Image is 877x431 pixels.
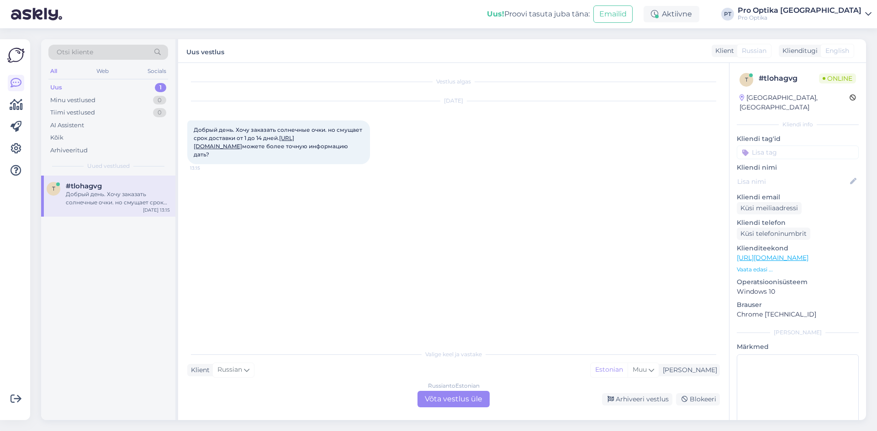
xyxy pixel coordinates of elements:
p: Windows 10 [737,287,859,296]
div: Aktiivne [644,6,699,22]
div: Tiimi vestlused [50,108,95,117]
div: Küsi meiliaadressi [737,202,802,214]
div: Russian to Estonian [428,382,480,390]
p: Klienditeekond [737,244,859,253]
span: Muu [633,365,647,374]
a: [URL][DOMAIN_NAME] [737,254,808,262]
div: [PERSON_NAME] [737,328,859,337]
span: Russian [217,365,242,375]
input: Lisa tag [737,145,859,159]
span: t [745,76,748,83]
div: Blokeeri [676,393,720,405]
div: Pro Optika [738,14,861,21]
div: [DATE] [187,97,720,105]
button: Emailid [593,5,633,23]
div: 1 [155,83,166,92]
div: Uus [50,83,62,92]
label: Uus vestlus [186,45,224,57]
img: Askly Logo [7,47,25,64]
span: Добрый день. Хочу заказать солнечные очки. но смущает срок доставки от 1 до 14 дней. можете более... [194,126,364,158]
input: Lisa nimi [737,177,848,187]
b: Uus! [487,10,504,18]
div: All [48,65,59,77]
div: Arhiveeritud [50,146,88,155]
span: t [52,185,55,192]
p: Kliendi email [737,192,859,202]
span: Online [819,73,856,83]
span: #tlohagvg [66,182,102,190]
div: Pro Optika [GEOGRAPHIC_DATA] [738,7,861,14]
div: [PERSON_NAME] [659,365,717,375]
div: Kõik [50,133,63,142]
p: Kliendi nimi [737,163,859,172]
div: Добрый день. Хочу заказать солнечные очки. но смущает срок доставки от 1 до 14 дней. [URL][DOMAIN... [66,190,170,207]
p: Kliendi telefon [737,218,859,228]
div: Klient [187,365,210,375]
p: Brauser [737,300,859,310]
div: PT [721,8,734,21]
span: English [825,46,849,56]
div: Klienditugi [779,46,818,56]
span: Otsi kliente [57,47,93,57]
div: 0 [153,96,166,105]
div: Estonian [591,363,628,377]
p: Chrome [TECHNICAL_ID] [737,310,859,319]
div: # tlohagvg [759,73,819,84]
div: Klient [712,46,734,56]
a: Pro Optika [GEOGRAPHIC_DATA]Pro Optika [738,7,872,21]
div: Web [95,65,111,77]
span: 13:15 [190,165,224,171]
div: Võta vestlus üle [417,391,490,407]
div: Socials [146,65,168,77]
div: Minu vestlused [50,96,95,105]
p: Operatsioonisüsteem [737,277,859,287]
div: Küsi telefoninumbrit [737,228,810,240]
div: Vestlus algas [187,78,720,86]
p: Vaata edasi ... [737,265,859,274]
div: Valige keel ja vastake [187,350,720,358]
span: Uued vestlused [87,162,130,170]
p: Kliendi tag'id [737,134,859,144]
div: Proovi tasuta juba täna: [487,9,590,20]
div: AI Assistent [50,121,84,130]
div: Kliendi info [737,120,859,129]
div: [GEOGRAPHIC_DATA], [GEOGRAPHIC_DATA] [740,93,850,112]
div: Arhiveeri vestlus [602,393,672,405]
p: Märkmed [737,342,859,352]
div: 0 [153,108,166,117]
span: Russian [742,46,766,56]
div: [DATE] 13:15 [143,207,170,213]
